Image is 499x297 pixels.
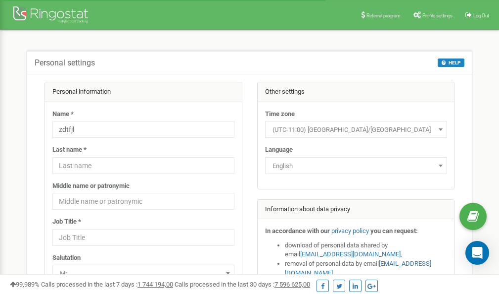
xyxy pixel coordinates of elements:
li: removal of personal data by email , [285,259,447,278]
input: Name [52,121,234,138]
label: Job Title * [52,217,81,227]
span: English [269,159,444,173]
span: 99,989% [10,281,40,288]
label: Name * [52,110,74,119]
span: Calls processed in the last 7 days : [41,281,173,288]
a: privacy policy [331,227,369,235]
span: Calls processed in the last 30 days : [175,281,310,288]
div: Personal information [45,82,242,102]
span: Mr. [56,267,231,281]
span: Profile settings [422,13,453,18]
span: Log Out [473,13,489,18]
u: 1 744 194,00 [137,281,173,288]
div: Other settings [258,82,454,102]
div: Information about data privacy [258,200,454,220]
span: Referral program [366,13,401,18]
strong: you can request: [370,227,418,235]
button: HELP [438,59,464,67]
label: Time zone [265,110,295,119]
span: (UTC-11:00) Pacific/Midway [269,123,444,137]
input: Job Title [52,229,234,246]
label: Last name * [52,145,87,155]
input: Last name [52,157,234,174]
u: 7 596 625,00 [274,281,310,288]
li: download of personal data shared by email , [285,241,447,259]
span: English [265,157,447,174]
span: (UTC-11:00) Pacific/Midway [265,121,447,138]
strong: In accordance with our [265,227,330,235]
input: Middle name or patronymic [52,193,234,210]
label: Language [265,145,293,155]
div: Open Intercom Messenger [465,241,489,265]
label: Middle name or patronymic [52,181,130,191]
label: Salutation [52,253,81,263]
span: Mr. [52,265,234,282]
a: [EMAIL_ADDRESS][DOMAIN_NAME] [300,250,401,258]
h5: Personal settings [35,59,95,67]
